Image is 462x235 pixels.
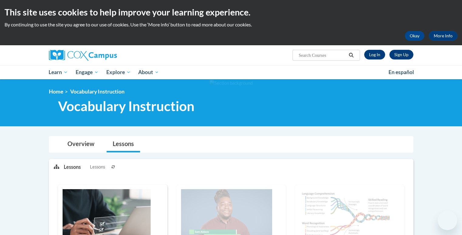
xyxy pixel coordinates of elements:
[58,98,194,114] span: Vocabulary Instruction
[5,6,457,18] h2: This site uses cookies to help improve your learning experience.
[49,69,68,76] span: Learn
[49,50,164,61] a: Cox Campus
[102,65,135,79] a: Explore
[364,50,385,60] a: Log In
[385,66,418,79] a: En español
[438,211,457,230] iframe: Button to launch messaging window
[64,164,81,170] p: Lessons
[106,69,131,76] span: Explore
[40,65,423,79] div: Main menu
[134,65,163,79] a: About
[138,69,159,76] span: About
[5,21,457,28] p: By continuing to use the site you agree to our use of cookies. Use the ‘More info’ button to read...
[347,52,356,59] button: Search
[107,136,140,152] a: Lessons
[429,31,457,41] a: More Info
[49,50,117,61] img: Cox Campus
[76,69,98,76] span: Engage
[45,65,72,79] a: Learn
[210,80,253,87] img: Section background
[388,69,414,75] span: En español
[298,52,347,59] input: Search Courses
[61,136,101,152] a: Overview
[389,50,413,60] a: Register
[90,164,105,170] span: Lessons
[405,31,424,41] button: Okay
[72,65,102,79] a: Engage
[49,88,63,95] a: Home
[70,88,125,95] span: Vocabulary Instruction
